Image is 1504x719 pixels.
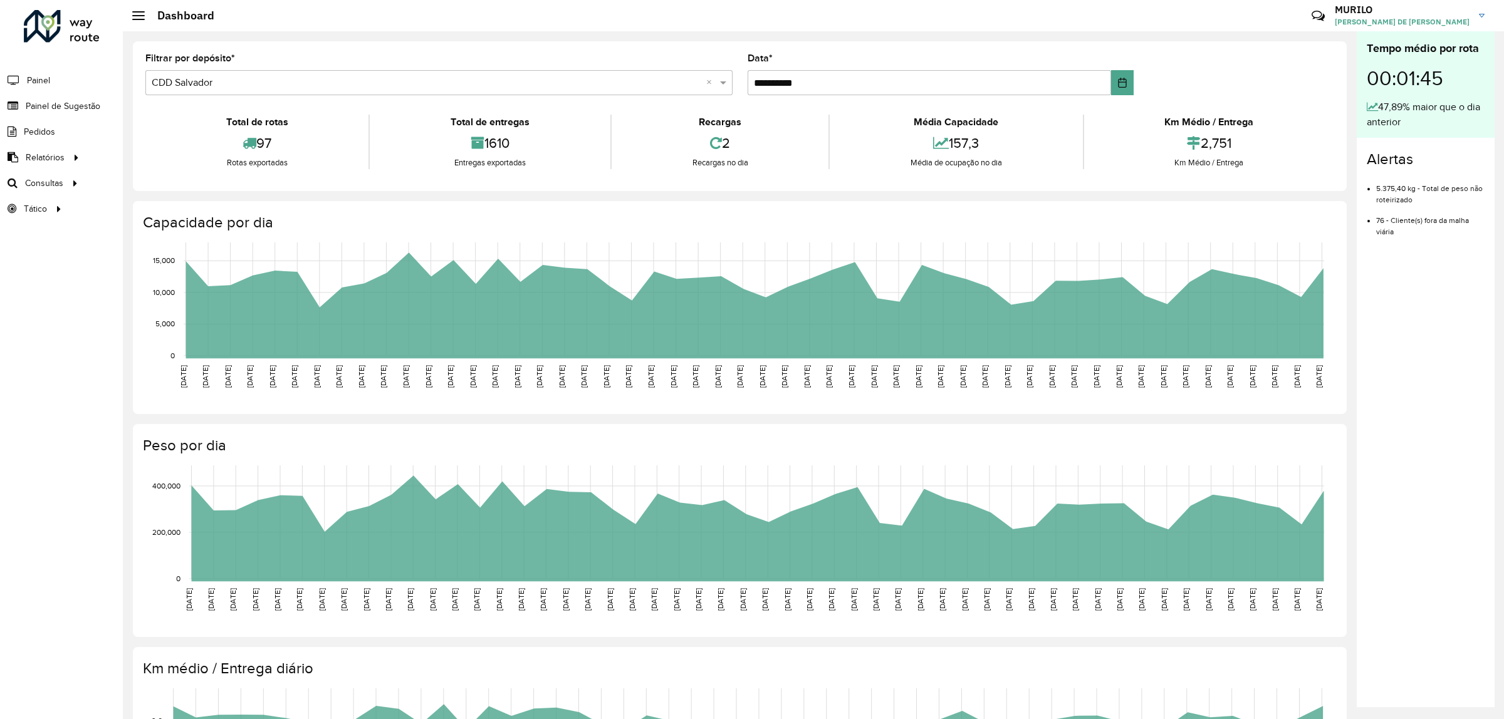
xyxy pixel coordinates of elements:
div: 1610 [373,130,607,157]
text: [DATE] [803,365,811,388]
text: [DATE] [647,365,655,388]
text: [DATE] [894,588,902,611]
text: [DATE] [229,588,237,611]
text: [DATE] [384,588,392,611]
text: [DATE] [517,588,525,611]
text: [DATE] [185,588,193,611]
span: Clear all [706,75,717,90]
text: [DATE] [825,365,833,388]
text: [DATE] [1226,365,1234,388]
text: [DATE] [268,365,276,388]
span: Pedidos [24,125,55,138]
text: [DATE] [1204,365,1212,388]
text: [DATE] [672,588,681,611]
text: [DATE] [870,365,878,388]
text: [DATE] [1293,588,1301,611]
text: [DATE] [783,588,791,611]
text: [DATE] [1005,588,1013,611]
text: 0 [176,574,180,582]
text: [DATE] [424,365,432,388]
text: [DATE] [335,365,343,388]
text: [DATE] [961,588,969,611]
text: [DATE] [606,588,614,611]
div: 00:01:45 [1367,57,1485,100]
text: [DATE] [1027,588,1035,611]
li: 5.375,40 kg - Total de peso não roteirizado [1376,173,1485,205]
text: [DATE] [251,588,259,611]
text: [DATE] [1070,365,1078,388]
text: [DATE] [1226,588,1235,611]
text: [DATE] [561,588,570,611]
text: [DATE] [340,588,348,611]
text: 5,000 [155,320,175,328]
text: 15,000 [153,257,175,265]
text: [DATE] [224,365,232,388]
text: [DATE] [179,365,187,388]
text: [DATE] [473,588,481,611]
text: [DATE] [602,365,610,388]
label: Filtrar por depósito [145,51,235,66]
a: Contato Rápido [1305,3,1332,29]
div: Tempo médio por rota [1367,40,1485,57]
text: [DATE] [1248,588,1256,611]
h4: Capacidade por dia [143,214,1334,232]
div: 2,751 [1087,130,1331,157]
text: [DATE] [758,365,766,388]
text: [DATE] [357,365,365,388]
text: [DATE] [914,365,922,388]
text: [DATE] [936,365,944,388]
span: Painel de Sugestão [26,100,100,113]
div: Média Capacidade [833,115,1079,130]
text: [DATE] [628,588,636,611]
text: [DATE] [694,588,702,611]
text: [DATE] [1025,365,1033,388]
div: 97 [149,130,365,157]
text: [DATE] [983,588,991,611]
text: [DATE] [959,365,967,388]
div: Km Médio / Entrega [1087,115,1331,130]
text: [DATE] [1094,588,1102,611]
text: [DATE] [1271,588,1279,611]
div: Entregas exportadas [373,157,607,169]
span: Consultas [25,177,63,190]
span: Painel [27,74,50,87]
text: [DATE] [1204,588,1213,611]
div: Total de entregas [373,115,607,130]
text: [DATE] [290,365,298,388]
div: Total de rotas [149,115,365,130]
text: 10,000 [153,288,175,296]
h4: Km médio / Entrega diário [143,660,1334,678]
text: [DATE] [850,588,858,611]
li: 76 - Cliente(s) fora da malha viária [1376,205,1485,237]
text: [DATE] [780,365,788,388]
text: [DATE] [669,365,677,388]
text: [DATE] [1270,365,1278,388]
text: [DATE] [558,365,566,388]
text: [DATE] [1048,365,1056,388]
span: [PERSON_NAME] DE [PERSON_NAME] [1335,16,1470,28]
text: [DATE] [691,365,699,388]
text: [DATE] [1159,365,1167,388]
text: [DATE] [207,588,215,611]
text: [DATE] [446,365,454,388]
div: 157,3 [833,130,1079,157]
text: [DATE] [1049,588,1057,611]
text: [DATE] [1293,365,1301,388]
text: [DATE] [1137,588,1146,611]
text: [DATE] [847,365,855,388]
h2: Dashboard [145,9,214,23]
text: [DATE] [1137,365,1145,388]
div: Rotas exportadas [149,157,365,169]
text: [DATE] [736,365,744,388]
text: [DATE] [1315,365,1323,388]
text: [DATE] [495,588,503,611]
text: [DATE] [714,365,722,388]
text: [DATE] [580,365,588,388]
text: [DATE] [451,588,459,611]
text: [DATE] [1115,588,1124,611]
text: [DATE] [1182,588,1190,611]
div: Recargas [615,115,825,130]
button: Choose Date [1111,70,1133,95]
text: [DATE] [916,588,924,611]
text: [DATE] [892,365,900,388]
